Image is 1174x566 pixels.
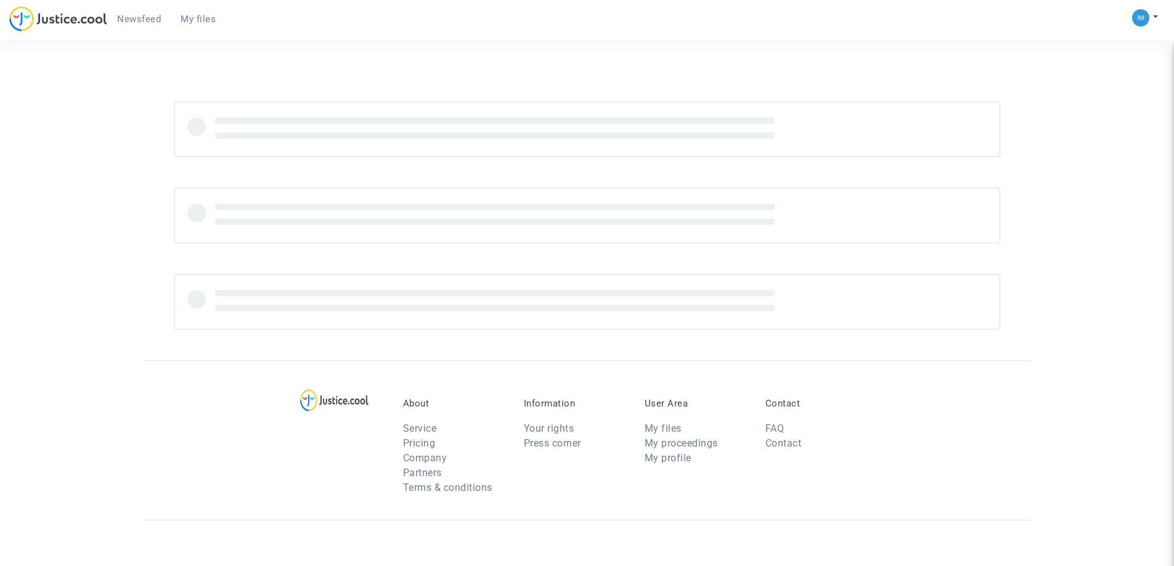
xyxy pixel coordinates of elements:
a: Contact [765,437,802,449]
span: My files [181,14,216,25]
a: Press corner [524,437,581,449]
p: About [403,398,505,409]
a: Service [403,422,437,434]
a: My files [645,422,682,434]
a: Pricing [403,437,436,449]
span: Newsfeed [117,14,161,25]
a: My proceedings [645,437,718,449]
img: logo-lg.svg [300,389,369,411]
a: My files [171,10,226,28]
img: a105443982b9e25553e3eed4c9f672e7 [1132,9,1149,26]
a: Newsfeed [107,10,171,28]
a: My profile [645,452,691,464]
a: Terms & conditions [403,482,492,493]
p: Contact [765,398,868,409]
a: Your rights [524,422,574,434]
p: User Area [645,398,747,409]
a: Partners [403,467,442,479]
img: jc-logo.svg [9,6,107,31]
p: Information [524,398,626,409]
a: FAQ [765,422,785,434]
a: Company [403,452,447,464]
